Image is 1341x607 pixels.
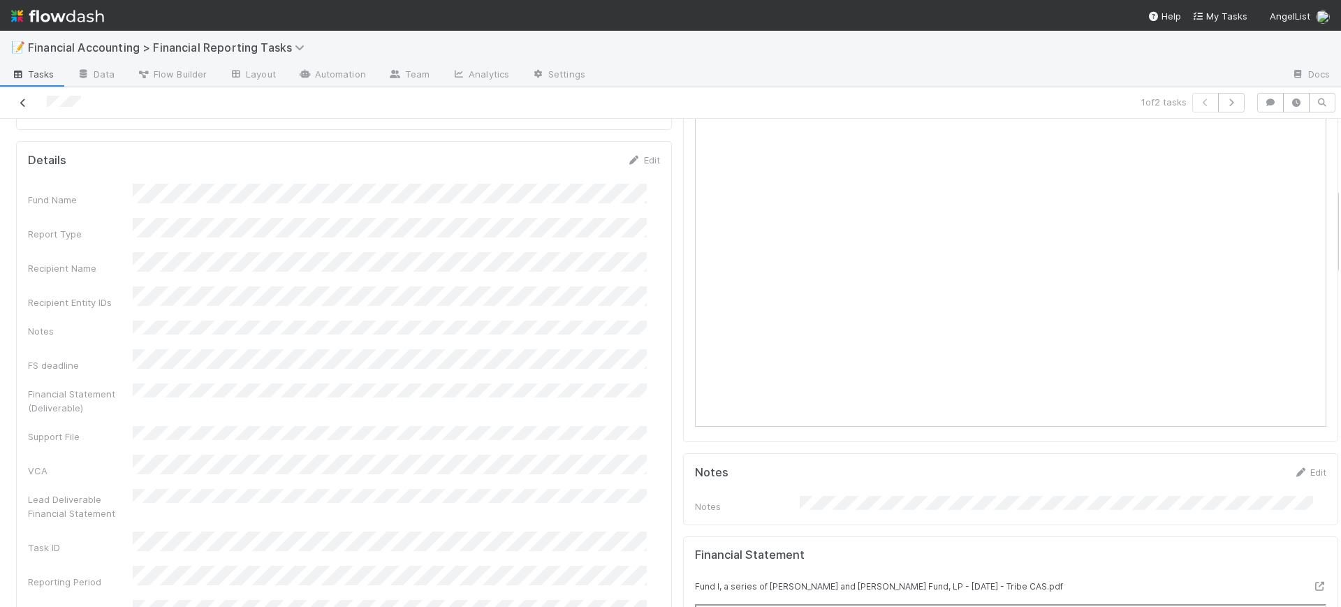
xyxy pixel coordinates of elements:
div: Help [1148,9,1181,23]
h5: Financial Statement [695,548,805,562]
a: Analytics [441,64,520,87]
h5: Details [28,154,66,168]
a: Data [66,64,126,87]
img: avatar_fee1282a-8af6-4c79-b7c7-bf2cfad99775.png [1316,10,1330,24]
div: FS deadline [28,358,133,372]
div: Recipient Entity IDs [28,295,133,309]
a: Docs [1280,64,1341,87]
a: Automation [287,64,377,87]
a: Flow Builder [126,64,218,87]
a: Settings [520,64,596,87]
div: Reporting Period [28,575,133,589]
div: Recipient Name [28,261,133,275]
a: My Tasks [1192,9,1247,23]
div: Financial Statement (Deliverable) [28,387,133,415]
small: Fund I, a series of [PERSON_NAME] and [PERSON_NAME] Fund, LP - [DATE] - Tribe CAS.pdf [695,581,1063,592]
a: Edit [1294,467,1326,478]
div: Fund Name [28,193,133,207]
span: 1 of 2 tasks [1141,95,1187,109]
span: Financial Accounting > Financial Reporting Tasks [28,41,312,54]
div: Report Type [28,227,133,241]
img: logo-inverted-e16ddd16eac7371096b0.svg [11,4,104,28]
a: Layout [218,64,287,87]
div: Notes [28,324,133,338]
a: Edit [627,154,660,166]
span: AngelList [1270,10,1310,22]
div: VCA [28,464,133,478]
div: Notes [695,499,800,513]
span: 📝 [11,41,25,53]
span: Tasks [11,67,54,81]
a: Team [377,64,441,87]
div: Lead Deliverable Financial Statement [28,492,133,520]
div: Support File [28,430,133,444]
span: Flow Builder [137,67,207,81]
div: Task ID [28,541,133,555]
h5: Notes [695,466,728,480]
span: My Tasks [1192,10,1247,22]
